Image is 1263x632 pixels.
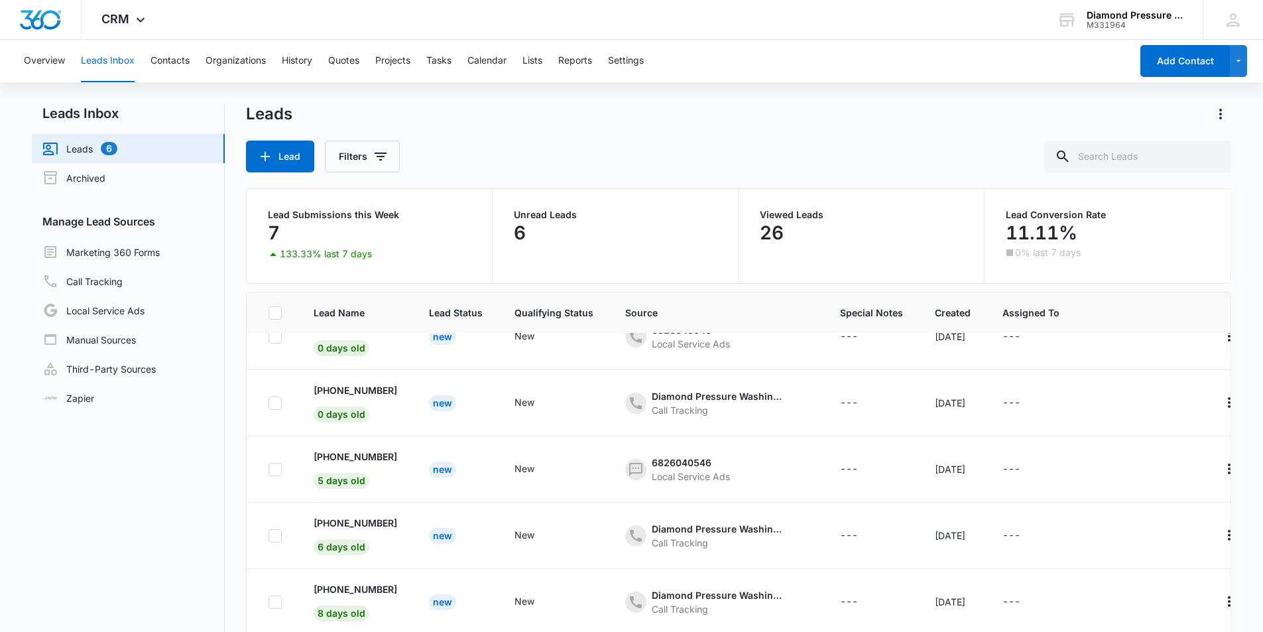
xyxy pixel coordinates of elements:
button: Leads Inbox [81,40,135,82]
a: Manual Sources [42,332,136,348]
span: Special Notes [840,306,903,320]
button: Actions [1219,326,1240,347]
div: - - Select to Edit Field [514,329,558,345]
p: [PHONE_NUMBER] [314,383,397,397]
div: - - Select to Edit Field [514,462,558,477]
button: Contacts [150,40,190,82]
span: Created [935,306,971,320]
div: - - Select to Edit Field [1002,395,1044,411]
div: account name [1087,10,1183,21]
div: [DATE] [935,330,971,344]
a: New [429,530,456,541]
a: Call Tracking [42,273,123,289]
button: Overview [24,40,65,82]
input: Search Leads [1044,141,1231,172]
div: Local Service Ads [652,470,730,483]
h3: Manage Lead Sources [32,214,225,229]
button: Quotes [328,40,359,82]
div: New [514,528,534,542]
div: [DATE] [935,462,971,476]
a: [PHONE_NUMBER]0 days old [314,317,397,353]
button: Lists [522,40,542,82]
div: --- [1002,329,1020,345]
div: [DATE] [935,396,971,410]
a: Zapier [42,391,94,405]
div: - - Select to Edit Field [840,395,882,411]
div: - - Select to Edit Field [625,323,754,351]
div: --- [840,462,858,477]
div: New [429,462,456,477]
div: New [514,462,534,475]
p: 11.11% [1006,222,1077,243]
span: Assigned To [1002,306,1059,320]
div: - - Select to Edit Field [625,389,808,417]
div: - - Select to Edit Field [840,528,882,544]
button: Organizations [206,40,266,82]
button: Filters [325,141,400,172]
div: New [514,329,534,343]
span: 5 days old [314,473,369,489]
a: [PHONE_NUMBER]0 days old [314,383,397,420]
div: - - Select to Edit Field [1002,594,1044,610]
span: CRM [101,12,129,26]
div: --- [840,594,858,610]
div: - - Select to Edit Field [1002,528,1044,544]
div: New [429,395,456,411]
p: Unread Leads [514,210,717,220]
span: 0 days old [314,407,369,422]
div: --- [1002,462,1020,477]
p: Lead Submissions this Week [268,210,471,220]
button: Calendar [467,40,507,82]
div: - - Select to Edit Field [514,594,558,610]
div: - - Select to Edit Field [625,456,754,483]
p: 133.33% last 7 days [280,249,372,259]
a: [PHONE_NUMBER]5 days old [314,450,397,486]
p: Lead Conversion Rate [1006,210,1209,220]
div: - - Select to Edit Field [514,395,558,411]
p: [PHONE_NUMBER] [314,582,397,596]
p: 0% last 7 days [1015,248,1081,257]
p: Viewed Leads [760,210,963,220]
div: 6826040546 [652,456,730,470]
p: [PHONE_NUMBER] [314,516,397,530]
div: - - Select to Edit Field [1002,329,1044,345]
div: Call Tracking [652,536,784,550]
div: New [514,594,534,608]
div: --- [840,395,858,411]
button: Tasks [426,40,451,82]
button: Add Contact [1140,45,1230,77]
div: --- [840,329,858,345]
div: Diamond Pressure Washing Bros - Ads [652,522,784,536]
a: [PHONE_NUMBER]6 days old [314,516,397,552]
button: Reports [558,40,592,82]
button: Lead [246,141,314,172]
a: Third-Party Sources [42,361,156,377]
button: Settings [608,40,644,82]
div: - - Select to Edit Field [840,462,882,477]
div: - - Select to Edit Field [1002,462,1044,477]
p: 7 [268,222,280,243]
div: Diamond Pressure Washing Bros - Content [652,588,784,602]
div: [DATE] [935,529,971,542]
a: New [429,331,456,342]
a: Local Service Ads [42,302,145,318]
a: New [429,596,456,607]
div: New [429,329,456,345]
a: Leads6 [42,141,117,157]
div: account id [1087,21,1183,30]
h2: Leads Inbox [32,103,225,123]
button: Actions [1219,591,1240,612]
h1: Leads [246,104,292,124]
a: New [429,464,456,475]
div: --- [840,528,858,544]
div: New [429,528,456,544]
div: --- [1002,395,1020,411]
span: 8 days old [314,605,369,621]
div: - - Select to Edit Field [840,594,882,610]
button: History [282,40,312,82]
div: --- [1002,594,1020,610]
span: 0 days old [314,340,369,356]
button: Actions [1219,458,1240,479]
button: Actions [1219,525,1240,546]
p: 6 [514,222,526,243]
